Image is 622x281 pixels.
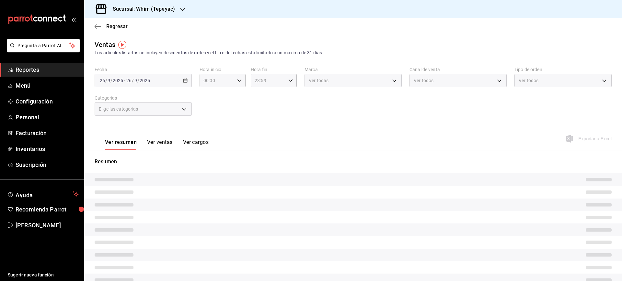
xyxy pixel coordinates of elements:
span: / [105,78,107,83]
input: ---- [112,78,123,83]
span: Suscripción [16,160,79,169]
span: Pregunta a Parrot AI [17,42,70,49]
label: Canal de venta [409,67,507,72]
span: / [132,78,134,83]
span: Ver todas [309,77,328,84]
a: Pregunta a Parrot AI [5,47,80,54]
div: navigation tabs [105,139,209,150]
span: Regresar [106,23,128,29]
button: Ver cargos [183,139,209,150]
span: Menú [16,81,79,90]
span: Reportes [16,65,79,74]
span: Inventarios [16,145,79,153]
input: ---- [139,78,150,83]
span: Ayuda [16,190,70,198]
label: Hora inicio [200,67,246,72]
span: Configuración [16,97,79,106]
div: Los artículos listados no incluyen descuentos de orden y el filtro de fechas está limitado a un m... [95,49,612,56]
input: -- [107,78,110,83]
span: Ver todos [519,77,538,84]
button: Regresar [95,23,128,29]
p: Resumen [95,158,612,166]
span: Facturación [16,129,79,137]
span: / [110,78,112,83]
input: -- [134,78,137,83]
span: Sugerir nueva función [8,272,79,278]
button: open_drawer_menu [71,17,76,22]
span: Personal [16,113,79,122]
span: / [137,78,139,83]
span: Recomienda Parrot [16,205,79,214]
span: [PERSON_NAME] [16,221,79,230]
button: Pregunta a Parrot AI [7,39,80,52]
img: Tooltip marker [118,41,126,49]
h3: Sucursal: Whim (Tepeyac) [108,5,175,13]
label: Hora fin [251,67,297,72]
span: - [124,78,125,83]
div: Ventas [95,40,115,49]
label: Marca [305,67,402,72]
input: -- [99,78,105,83]
label: Categorías [95,96,192,100]
button: Ver ventas [147,139,173,150]
label: Tipo de orden [514,67,612,72]
span: Ver todos [414,77,433,84]
button: Ver resumen [105,139,137,150]
input: -- [126,78,132,83]
span: Elige las categorías [99,106,138,112]
label: Fecha [95,67,192,72]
